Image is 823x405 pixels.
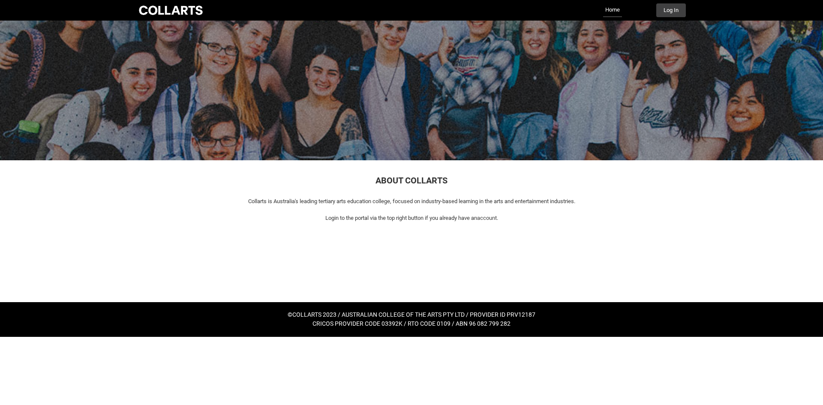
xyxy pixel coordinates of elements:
[477,215,498,221] span: account.
[142,197,681,206] p: Collarts is Australia's leading tertiary arts education college, focused on industry-based learni...
[142,214,681,222] p: Login to the portal via the top right button if you already have an
[375,175,448,186] span: ABOUT COLLARTS
[603,3,622,17] a: Home
[656,3,686,17] button: Log In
